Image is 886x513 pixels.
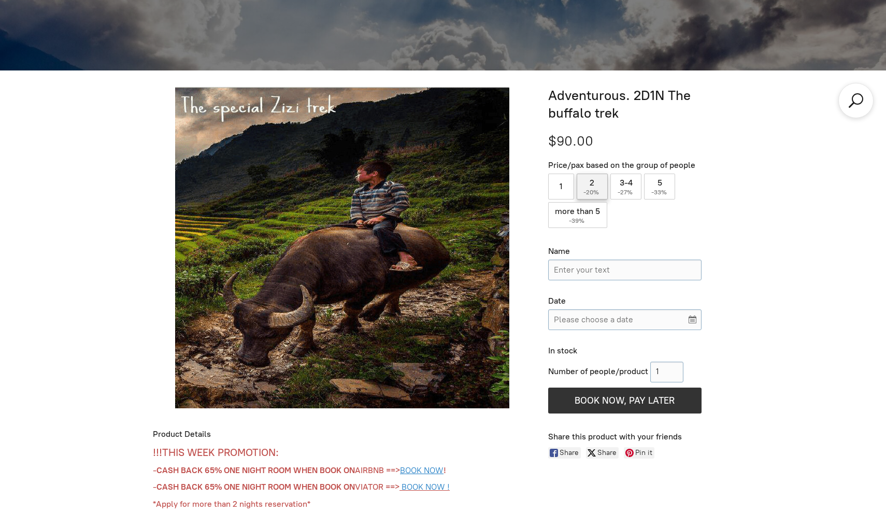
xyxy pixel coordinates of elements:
[548,87,733,122] h1: Adventurous. 2D1N The buffalo trek
[153,465,156,475] span: -
[355,482,450,492] span: VIATOR ==>
[597,447,619,459] span: Share
[644,174,676,199] label: 5
[577,174,608,199] label: 2
[548,296,702,307] div: Date
[651,189,668,196] span: -33%
[153,482,156,492] span: -
[548,174,574,199] label: 1
[548,432,733,443] div: Share this product with your friends
[402,482,450,492] a: BOOK NOW !
[153,429,532,440] div: Product Details
[548,388,702,414] button: BOOK NOW, PAY LATER
[548,260,702,280] input: Name
[548,160,702,171] div: Price/pax based on the group of people
[548,202,608,228] label: more than 5
[153,446,279,459] span: !!!THIS WEEK PROMOTION:
[175,87,509,408] img: Adventurous. 2D1N The buffalo trek
[650,362,683,382] input: 1
[548,309,702,330] input: Please choose a date
[569,217,586,224] span: -39%
[153,499,310,509] span: *Apply for more than 2 nights reservation*
[624,447,654,459] a: Pin it
[355,465,446,475] span: AIRBNB ==> !
[560,447,581,459] span: Share
[548,447,581,459] a: Share
[618,189,634,196] span: -27%
[847,91,865,110] a: Search products
[548,246,702,257] div: Name
[548,133,593,149] span: $90.00
[610,174,641,199] label: 3-4
[575,395,675,406] span: BOOK NOW, PAY LATER
[586,447,619,459] a: Share
[548,346,577,355] span: In stock
[583,189,601,196] span: -20%
[635,447,654,459] span: Pin it
[156,482,355,492] span: CASH BACK 65% ONE NIGHT ROOM WHEN BOOK ON
[156,465,355,475] span: CASH BACK 65% ONE NIGHT ROOM WHEN BOOK ON
[400,465,444,475] a: BOOK NOW
[548,366,648,376] span: Number of people/product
